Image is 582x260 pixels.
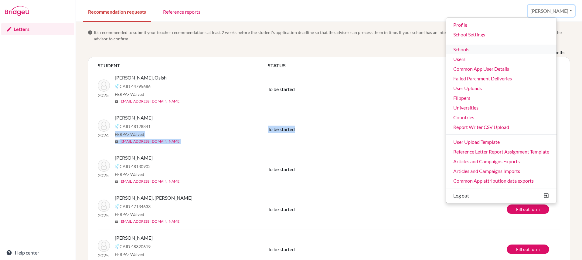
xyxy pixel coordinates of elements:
img: Poudel, Prabesh [98,120,110,132]
span: info [88,30,93,35]
span: mail [115,180,118,184]
img: Common App logo [115,124,120,129]
a: User Upload Template [446,137,556,147]
span: mail [115,220,118,224]
a: School Settings [446,30,556,39]
p: 2025 [98,172,110,179]
th: STUDENT [98,62,268,69]
p: 2025 [98,212,110,219]
img: Common App logo [115,244,120,249]
span: To be started [268,86,295,92]
a: Report Writer CSV Upload [446,122,556,132]
span: FERPA [115,131,144,137]
img: Common App logo [115,84,120,89]
span: FERPA [115,171,144,177]
a: Help center [1,247,74,259]
a: Schools [446,45,556,54]
span: - Waived [128,212,144,217]
span: - Waived [128,252,144,257]
a: [EMAIL_ADDRESS][DOMAIN_NAME] [120,139,181,144]
a: Fill out form [507,204,549,214]
a: [EMAIL_ADDRESS][DOMAIN_NAME] [120,99,181,104]
a: Common App User Details [446,64,556,74]
span: mail [115,140,118,144]
a: Flippers [446,93,556,103]
a: Recommendation requests [83,1,151,22]
ul: [PERSON_NAME] [446,17,557,203]
a: Articles and Campaigns Exports [446,157,556,166]
span: To be started [268,166,295,172]
span: CAID 48128841 [120,123,151,130]
span: CAID 48320619 [120,243,151,250]
p: 2025 [98,252,110,259]
a: Universities [446,103,556,113]
a: Common App attribution data exports [446,176,556,186]
span: To be started [268,126,295,132]
img: Common App logo [115,164,120,169]
a: User Uploads [446,83,556,93]
span: CAID 48130902 [120,163,151,170]
a: Countries [446,113,556,122]
span: - Waived [128,172,144,177]
button: Log out [446,191,556,201]
a: Articles and Campaigns Imports [446,166,556,176]
span: FERPA [115,91,144,97]
span: [PERSON_NAME] [115,234,153,241]
span: [PERSON_NAME], [PERSON_NAME] [115,194,192,201]
a: Letters [1,23,74,35]
span: FERPA [115,251,144,258]
span: It’s recommended to submit your teacher recommendations at least 2 weeks before the student’s app... [94,29,570,42]
span: CAID 44795686 [120,83,151,89]
p: 2025 [98,92,110,99]
img: Niraula, Osish [98,79,110,92]
span: CAID 47134633 [120,203,151,210]
span: To be started [268,206,295,212]
img: Common App logo [115,204,120,209]
a: Failed Parchment Deliveries [446,74,556,83]
span: [PERSON_NAME] [115,154,153,161]
p: 2024 [98,132,110,139]
span: [PERSON_NAME], Osish [115,74,167,81]
a: Reference reports [158,1,205,22]
a: [EMAIL_ADDRESS][DOMAIN_NAME] [120,219,181,224]
span: - Waived [128,132,144,137]
img: Kumar Yadav, Abhishek [98,200,110,212]
a: [EMAIL_ADDRESS][DOMAIN_NAME] [120,179,181,184]
th: STATUS [268,62,507,69]
a: Users [446,54,556,64]
img: Batas, Hardik [98,160,110,172]
span: To be started [268,246,295,252]
a: Reference Letter Report Assignment Template [446,147,556,157]
a: Profile [446,20,556,30]
span: mail [115,100,118,103]
button: [PERSON_NAME] [528,5,575,17]
span: - Waived [128,92,144,97]
span: FERPA [115,211,144,218]
img: Bridge-U [5,6,29,16]
span: [PERSON_NAME] [115,114,153,121]
a: Fill out form [507,245,549,254]
img: Pokhrel, Siddhant [98,240,110,252]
